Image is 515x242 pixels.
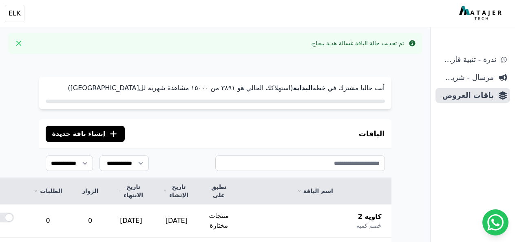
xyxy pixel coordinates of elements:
[439,72,494,83] span: مرسال - شريط دعاية
[199,178,239,204] th: تطبق على
[24,204,72,238] td: 0
[293,84,312,92] strong: البداية
[199,204,239,238] td: منتجات مختارة
[108,204,154,238] td: [DATE]
[248,187,382,195] a: اسم الباقة
[46,83,385,93] p: أنت حاليا مشترك في خطة (استهلاكك الحالي هو ۳٨٩١ من ١٥۰۰۰ مشاهدة شهرية لل[GEOGRAPHIC_DATA])
[46,126,125,142] button: إنشاء باقة جديدة
[439,90,494,101] span: باقات العروض
[72,204,108,238] td: 0
[359,128,385,140] h3: الباقات
[72,178,108,204] th: الزوار
[33,187,62,195] a: الطلبات
[52,129,106,139] span: إنشاء باقة جديدة
[358,212,382,222] span: كاويه 2
[154,204,199,238] td: [DATE]
[5,5,24,22] button: ELK
[439,54,496,65] span: ندرة - تنبية قارب علي النفاذ
[9,9,21,18] span: ELK
[459,6,504,21] img: MatajerTech Logo
[12,37,25,50] button: Close
[118,183,144,199] a: تاريخ الانتهاء
[164,183,189,199] a: تاريخ الإنشاء
[356,222,381,230] span: خصم كمية
[310,39,404,47] div: تم تحديث حالة الباقة غسالة هدية بنجاح.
